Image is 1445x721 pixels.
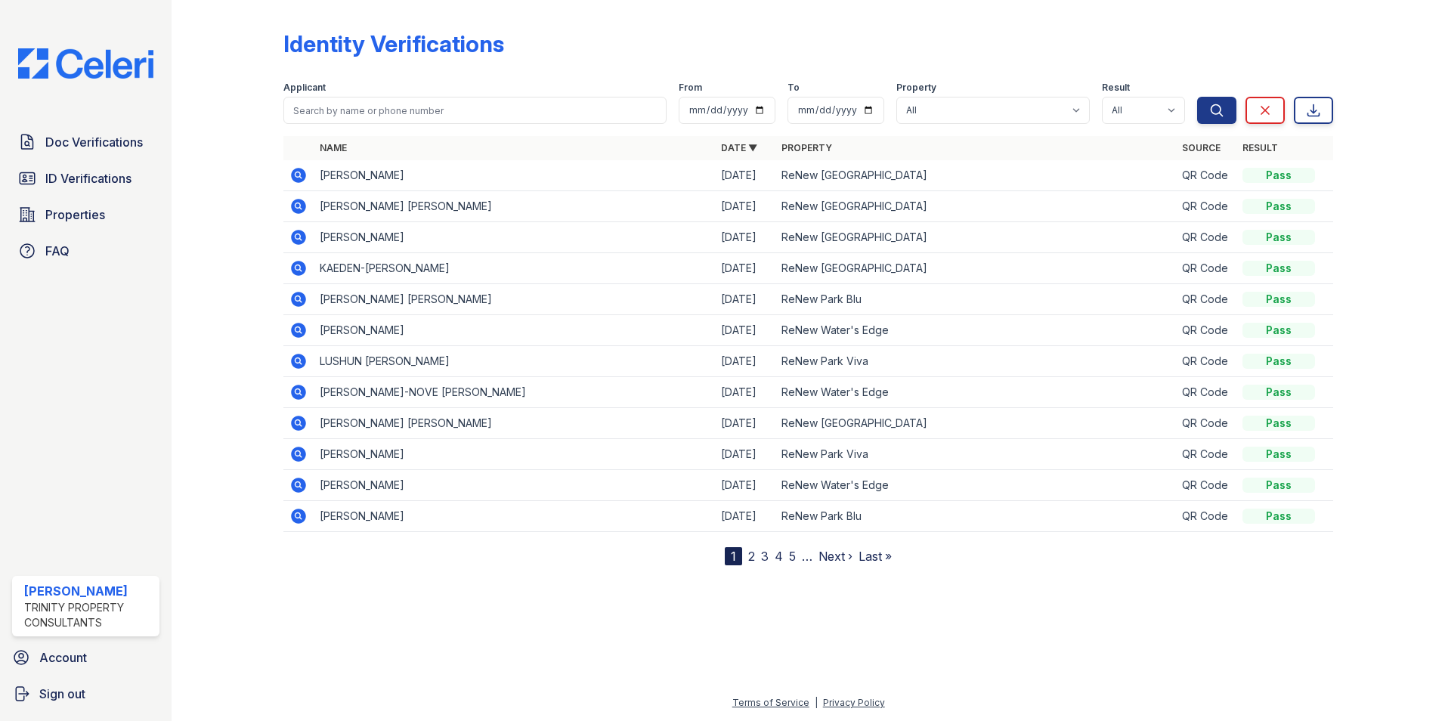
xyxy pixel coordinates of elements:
[815,697,818,708] div: |
[775,549,783,564] a: 4
[1182,142,1221,153] a: Source
[725,547,742,565] div: 1
[715,346,775,377] td: [DATE]
[45,133,143,151] span: Doc Verifications
[1242,385,1315,400] div: Pass
[715,222,775,253] td: [DATE]
[715,377,775,408] td: [DATE]
[715,439,775,470] td: [DATE]
[818,549,852,564] a: Next ›
[24,582,153,600] div: [PERSON_NAME]
[314,377,715,408] td: [PERSON_NAME]-NOVE [PERSON_NAME]
[6,48,166,79] img: CE_Logo_Blue-a8612792a0a2168367f1c8372b55b34899dd931a85d93a1a3d3e32e68fde9ad4.png
[715,470,775,501] td: [DATE]
[45,206,105,224] span: Properties
[802,547,812,565] span: …
[1176,284,1236,315] td: QR Code
[314,315,715,346] td: [PERSON_NAME]
[314,253,715,284] td: KAEDEN-[PERSON_NAME]
[721,142,757,153] a: Date ▼
[715,501,775,532] td: [DATE]
[314,408,715,439] td: [PERSON_NAME] [PERSON_NAME]
[775,377,1177,408] td: ReNew Water's Edge
[1242,142,1278,153] a: Result
[1242,261,1315,276] div: Pass
[789,549,796,564] a: 5
[1242,354,1315,369] div: Pass
[775,346,1177,377] td: ReNew Park Viva
[775,191,1177,222] td: ReNew [GEOGRAPHIC_DATA]
[1176,315,1236,346] td: QR Code
[1242,323,1315,338] div: Pass
[1176,191,1236,222] td: QR Code
[283,82,326,94] label: Applicant
[1176,408,1236,439] td: QR Code
[1242,292,1315,307] div: Pass
[314,439,715,470] td: [PERSON_NAME]
[787,82,800,94] label: To
[1176,160,1236,191] td: QR Code
[1242,168,1315,183] div: Pass
[715,160,775,191] td: [DATE]
[775,160,1177,191] td: ReNew [GEOGRAPHIC_DATA]
[1176,253,1236,284] td: QR Code
[1102,82,1130,94] label: Result
[1176,439,1236,470] td: QR Code
[748,549,755,564] a: 2
[1176,470,1236,501] td: QR Code
[679,82,702,94] label: From
[1176,222,1236,253] td: QR Code
[283,30,504,57] div: Identity Verifications
[12,200,159,230] a: Properties
[1242,416,1315,431] div: Pass
[896,82,936,94] label: Property
[775,315,1177,346] td: ReNew Water's Edge
[314,160,715,191] td: [PERSON_NAME]
[283,97,667,124] input: Search by name or phone number
[1242,509,1315,524] div: Pass
[775,284,1177,315] td: ReNew Park Blu
[715,408,775,439] td: [DATE]
[45,169,132,187] span: ID Verifications
[823,697,885,708] a: Privacy Policy
[12,127,159,157] a: Doc Verifications
[12,163,159,193] a: ID Verifications
[45,242,70,260] span: FAQ
[12,236,159,266] a: FAQ
[39,685,85,703] span: Sign out
[314,191,715,222] td: [PERSON_NAME] [PERSON_NAME]
[781,142,832,153] a: Property
[775,470,1177,501] td: ReNew Water's Edge
[1176,377,1236,408] td: QR Code
[1176,501,1236,532] td: QR Code
[775,222,1177,253] td: ReNew [GEOGRAPHIC_DATA]
[775,501,1177,532] td: ReNew Park Blu
[761,549,769,564] a: 3
[314,470,715,501] td: [PERSON_NAME]
[314,222,715,253] td: [PERSON_NAME]
[6,679,166,709] a: Sign out
[314,346,715,377] td: LUSHUN [PERSON_NAME]
[859,549,892,564] a: Last »
[715,284,775,315] td: [DATE]
[1242,230,1315,245] div: Pass
[314,284,715,315] td: [PERSON_NAME] [PERSON_NAME]
[6,642,166,673] a: Account
[715,191,775,222] td: [DATE]
[1242,447,1315,462] div: Pass
[715,253,775,284] td: [DATE]
[1242,478,1315,493] div: Pass
[39,648,87,667] span: Account
[314,501,715,532] td: [PERSON_NAME]
[320,142,347,153] a: Name
[732,697,809,708] a: Terms of Service
[775,439,1177,470] td: ReNew Park Viva
[1242,199,1315,214] div: Pass
[24,600,153,630] div: Trinity Property Consultants
[715,315,775,346] td: [DATE]
[775,408,1177,439] td: ReNew [GEOGRAPHIC_DATA]
[1176,346,1236,377] td: QR Code
[775,253,1177,284] td: ReNew [GEOGRAPHIC_DATA]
